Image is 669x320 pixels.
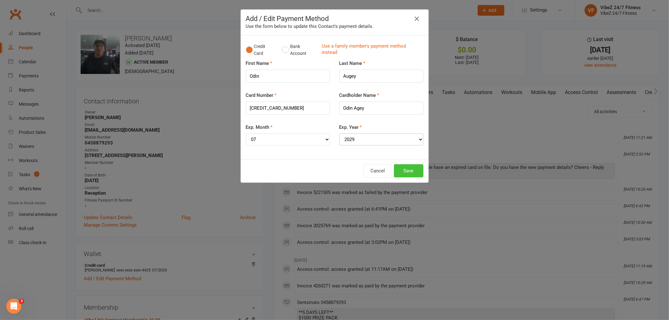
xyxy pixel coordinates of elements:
[246,60,273,67] label: First Name
[246,23,423,30] div: Use the form below to update this Contact's payment details.
[246,15,423,23] h4: Add / Edit Payment Method
[6,299,21,314] iframe: Intercom live chat
[339,102,423,115] input: Name on card
[412,14,422,24] button: Close
[282,40,317,60] button: Bank Account
[394,164,423,177] button: Save
[322,43,420,57] a: Use a family member's payment method instead
[246,102,330,115] input: XXXX-XXXX-XXXX-XXXX
[246,123,273,131] label: Exp. Month
[246,40,275,60] button: Credit Card
[339,123,362,131] label: Exp. Year
[246,92,277,99] label: Card Number
[339,92,380,99] label: Cardholder Name
[364,164,392,177] button: Cancel
[19,299,24,304] span: 3
[339,60,366,67] label: Last Name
